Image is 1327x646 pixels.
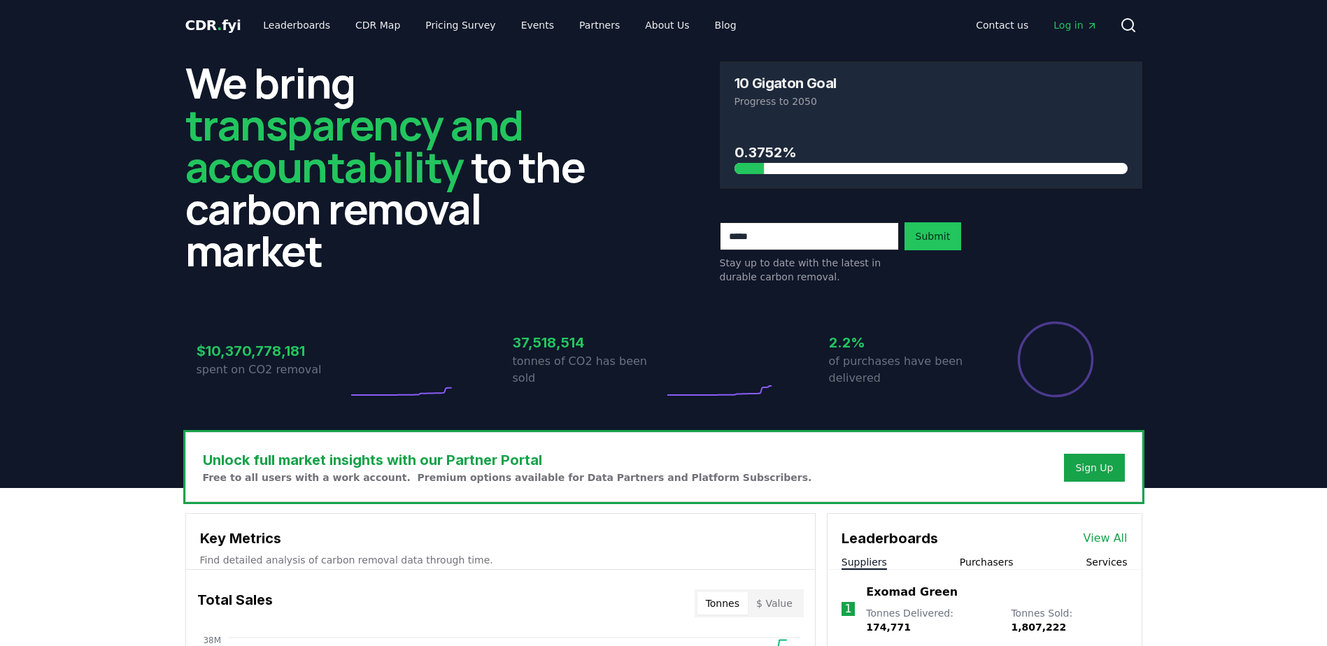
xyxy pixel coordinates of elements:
p: spent on CO2 removal [197,361,348,378]
a: Sign Up [1075,461,1113,475]
button: Submit [904,222,962,250]
p: tonnes of CO2 has been sold [513,353,664,387]
p: Find detailed analysis of carbon removal data through time. [200,553,801,567]
button: Purchasers [960,555,1014,569]
p: Stay up to date with the latest in durable carbon removal. [720,256,899,284]
a: Exomad Green [866,584,958,601]
h3: Key Metrics [200,528,801,549]
span: . [217,17,222,34]
p: of purchases have been delivered [829,353,980,387]
p: Free to all users with a work account. Premium options available for Data Partners and Platform S... [203,471,812,484]
a: Log in [1042,13,1108,38]
a: Pricing Survey [414,13,506,38]
p: Tonnes Delivered : [866,606,997,634]
h3: 37,518,514 [513,332,664,353]
a: About Us [634,13,700,38]
nav: Main [252,13,747,38]
a: View All [1084,530,1128,547]
button: Sign Up [1064,454,1124,482]
nav: Main [965,13,1108,38]
span: Log in [1053,18,1097,32]
button: Tonnes [697,592,748,615]
p: Progress to 2050 [735,94,1128,108]
h2: We bring to the carbon removal market [185,62,608,271]
button: $ Value [748,592,801,615]
h3: Total Sales [197,589,273,617]
a: Events [510,13,565,38]
a: Contact us [965,13,1039,38]
div: Percentage of sales delivered [1016,320,1095,399]
h3: Leaderboards [842,528,938,549]
p: 1 [844,601,851,617]
a: CDR.fyi [185,15,241,35]
a: CDR Map [344,13,411,38]
tspan: 38M [203,636,221,645]
h3: 2.2% [829,332,980,353]
h3: $10,370,778,181 [197,340,348,361]
a: Partners [568,13,631,38]
span: 1,807,222 [1011,622,1066,633]
h3: 0.3752% [735,142,1128,163]
button: Services [1086,555,1127,569]
a: Blog [704,13,748,38]
span: 174,771 [866,622,911,633]
h3: 10 Gigaton Goal [735,76,837,90]
span: transparency and accountability [185,96,523,195]
p: Tonnes Sold : [1011,606,1127,634]
a: Leaderboards [252,13,341,38]
button: Suppliers [842,555,887,569]
span: CDR fyi [185,17,241,34]
h3: Unlock full market insights with our Partner Portal [203,450,812,471]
